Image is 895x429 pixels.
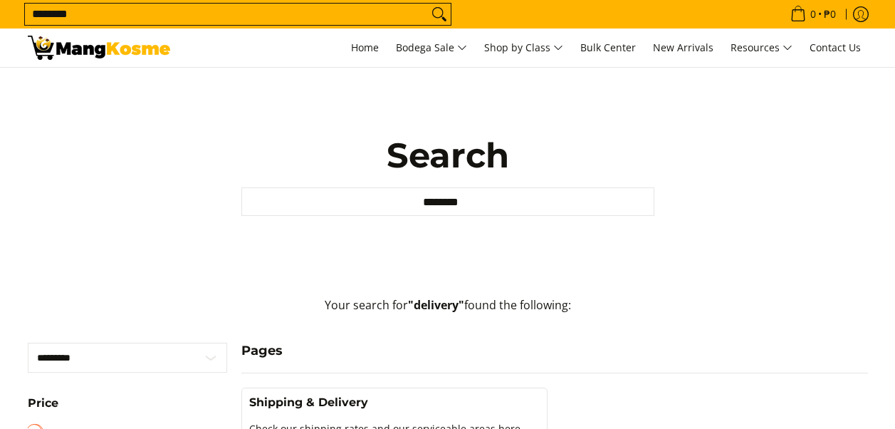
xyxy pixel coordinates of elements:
[802,29,868,67] a: Contact Us
[408,297,464,313] strong: "delivery"
[580,41,636,54] span: Bulk Center
[810,41,861,54] span: Contact Us
[344,29,386,67] a: Home
[484,39,563,57] span: Shop by Class
[28,398,58,420] summary: Open
[396,39,467,57] span: Bodega Sale
[389,29,474,67] a: Bodega Sale
[184,29,868,67] nav: Main Menu
[731,39,792,57] span: Resources
[646,29,721,67] a: New Arrivals
[573,29,643,67] a: Bulk Center
[786,6,840,22] span: •
[28,36,170,60] img: Search: 9 results found for &quot;delivery&quot; | Mang Kosme
[428,4,451,25] button: Search
[249,396,368,409] a: Shipping & Delivery
[477,29,570,67] a: Shop by Class
[808,9,818,19] span: 0
[241,134,654,177] h1: Search
[351,41,379,54] span: Home
[28,398,58,409] span: Price
[653,41,713,54] span: New Arrivals
[241,343,868,359] h4: Pages
[28,296,868,329] p: Your search for found the following:
[822,9,838,19] span: ₱0
[723,29,800,67] a: Resources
